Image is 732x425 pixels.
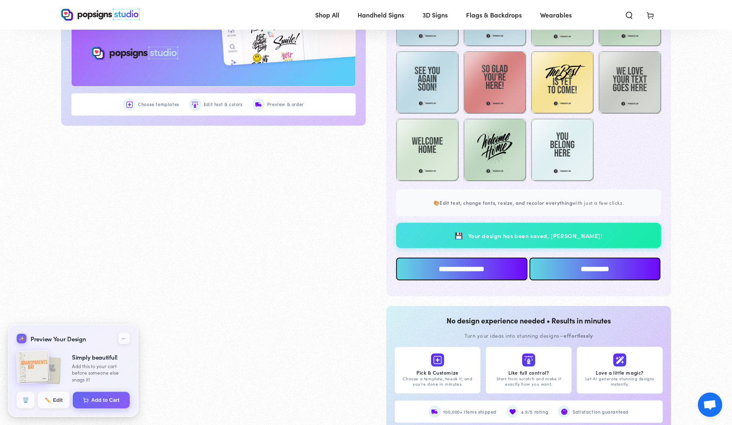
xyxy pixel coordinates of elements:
[83,397,89,403] img: Cart
[17,334,26,343] div: ✨
[267,100,304,108] span: Preview & order
[531,51,594,114] img: Design Template 11
[540,9,572,21] span: Wearables
[351,4,410,26] a: Handheld Signs
[561,409,567,415] img: Shield
[468,232,603,240] span: Your design has been saved, [PERSON_NAME]!
[491,370,566,375] div: Like full control?
[534,4,578,26] a: Wearables
[510,409,516,415] img: Star
[423,9,448,21] span: 3D Signs
[431,409,438,415] img: Package
[357,9,404,21] span: Handheld Signs
[599,51,661,114] img: Design Template 12
[406,198,651,207] p: 🎨 with just a few clicks.
[396,51,459,114] img: Design Template 9
[464,119,526,181] img: Design Template 14
[138,100,179,108] span: Choose templates
[582,370,658,375] div: Love a little magic?
[309,4,345,26] a: Shop All
[73,392,130,408] button: Add to Cart
[525,356,533,364] img: Like full control?
[698,392,722,417] a: Open chat
[440,199,572,206] b: Edit text, change fonts, resize, and recolor everything
[204,100,243,108] span: Edit text & colors
[582,376,658,387] div: Let AI generate stunning designs instantly.
[72,362,130,383] div: Add this to your cart before someone else snags it!
[255,102,261,108] img: Preview & order
[531,119,594,181] img: Design Template 15
[466,9,522,21] span: Flags & Backdrops
[315,9,339,21] span: Shop All
[619,6,640,24] summary: Search our site
[400,370,475,375] div: Pick & Customize
[16,350,50,384] img: Design Side 1
[126,102,133,108] img: Choose templates
[72,353,130,361] div: Simply beautiful!
[455,231,463,240] span: 💾
[434,356,442,364] img: Pick & Customize
[400,376,475,387] div: Choose a template, tweak it, and you're done in minutes.
[616,356,624,364] img: Love a little magic?
[118,333,130,344] button: ←
[192,102,198,108] img: Edit text & colors
[394,314,663,327] div: No design experience needed • Results in minutes
[396,119,459,181] img: Design Template 13
[38,392,70,408] button: ✏️Edit
[573,408,629,416] span: Satisfaction guaranteed
[394,331,663,340] div: Turn your ideas into stunning designs—
[17,333,86,344] div: Preview Your Design
[491,376,566,387] div: Start from scratch and make it exactly how you want.
[460,4,528,26] a: Flags & Backdrops
[416,4,454,26] a: 3D Signs
[564,332,593,339] b: effortlessly
[17,392,35,408] button: 🗑️
[45,397,50,403] span: ✏️
[521,408,548,416] span: 4.9/5 rating
[443,408,497,416] span: 100,000+ items shipped
[61,9,140,21] img: Popsigns Studio
[464,51,526,114] img: Design Template 10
